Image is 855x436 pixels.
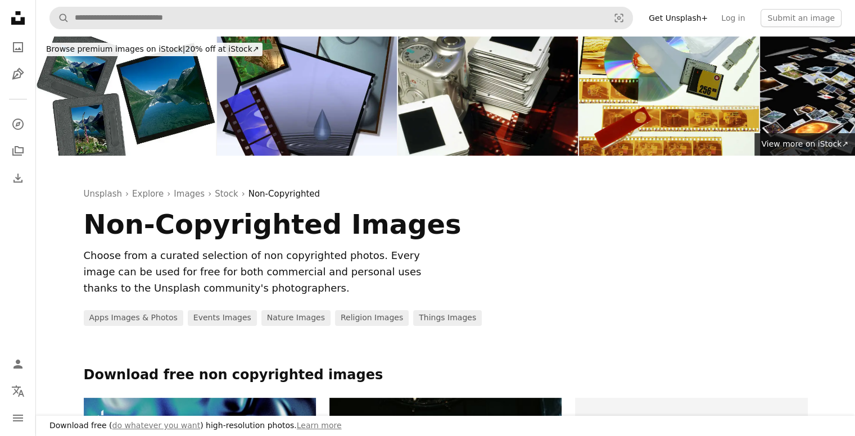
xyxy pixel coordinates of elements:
a: Unsplash [84,187,123,201]
img: Camera, Slides & Film Negatives [398,36,578,156]
a: Browse premium images on iStock|20% off at iStock↗ [36,36,269,63]
img: Mixed slides on lightbox - summer scenes [36,36,216,156]
a: Non-Copyrighted [248,187,320,201]
a: Nature Images [261,310,331,326]
a: Log in / Sign up [7,353,29,375]
a: View more on iStock↗ [754,133,855,156]
button: Submit an image [761,9,842,27]
a: Home — Unsplash [7,7,29,31]
h3: Download free ( ) high-resolution photos. [49,420,342,432]
h1: Non-Copyrighted Images [84,210,562,239]
a: Things Images [413,310,482,326]
div: Choose from a curated selection of non copyrighted photos. Every image can be used for free for b... [84,248,439,296]
img: Photos & Film [217,36,397,156]
span: Browse premium images on iStock | [46,44,185,53]
span: View more on iStock ↗ [761,139,848,148]
h2: Download free non copyrighted images [84,366,808,384]
a: Events Images [188,310,257,326]
span: 20% off at iStock ↗ [46,44,259,53]
a: do whatever you want [112,421,201,430]
a: Images [174,187,205,201]
a: Learn more [297,421,342,430]
div: › › › › [84,187,808,201]
button: Search Unsplash [50,7,69,29]
a: Explore [132,187,164,201]
a: Illustrations [7,63,29,85]
a: Collections [7,140,29,162]
form: Find visuals sitewide [49,7,633,29]
a: Log in [714,9,752,27]
button: Menu [7,407,29,429]
a: Explore [7,113,29,135]
a: Download History [7,167,29,189]
a: Photos [7,36,29,58]
a: Stock [215,187,238,201]
a: Get Unsplash+ [642,9,714,27]
img: Film or Digital [579,36,759,156]
a: Religion Images [335,310,409,326]
button: Visual search [605,7,632,29]
button: Language [7,380,29,402]
a: Apps Images & Photos [84,310,183,326]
